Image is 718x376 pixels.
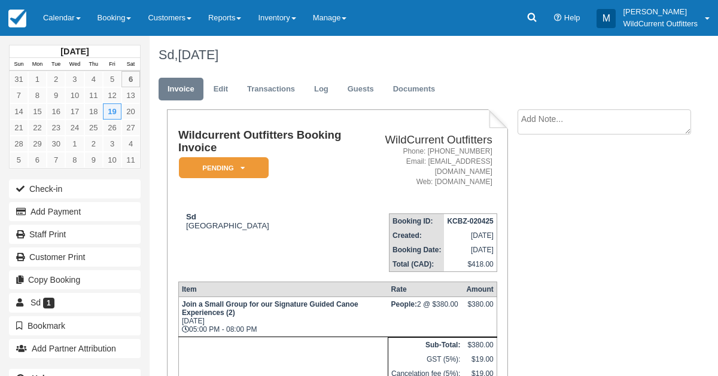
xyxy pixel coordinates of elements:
div: $380.00 [466,300,493,318]
td: [DATE] 05:00 PM - 08:00 PM [178,297,388,337]
h1: Sd, [159,48,679,62]
a: 24 [65,120,84,136]
td: GST (5%): [388,352,464,366]
th: Sat [121,58,140,71]
th: Booking Date: [390,243,445,257]
a: 9 [47,87,65,103]
td: 2 @ $380.00 [388,297,464,337]
a: 8 [65,152,84,168]
a: 29 [28,136,47,152]
a: 5 [103,71,121,87]
a: 27 [121,120,140,136]
td: $380.00 [463,338,497,353]
div: [GEOGRAPHIC_DATA] [178,212,358,230]
a: Sd 1 [9,293,141,312]
strong: Join a Small Group for our Signature Guided Canoe Experiences (2) [182,300,358,317]
a: Transactions [238,78,304,101]
a: 11 [84,87,103,103]
a: 31 [10,71,28,87]
a: 3 [65,71,84,87]
a: 7 [47,152,65,168]
a: 1 [28,71,47,87]
a: Staff Print [9,225,141,244]
i: Help [554,14,562,22]
a: 12 [103,87,121,103]
button: Check-in [9,179,141,198]
a: 6 [121,71,140,87]
a: 2 [47,71,65,87]
td: $418.00 [444,257,497,272]
h2: WildCurrent Outfitters [363,134,492,146]
a: 19 [103,103,121,120]
span: 1 [43,298,54,308]
a: 7 [10,87,28,103]
a: 18 [84,103,103,120]
a: 1 [65,136,84,152]
a: Log [305,78,337,101]
a: 21 [10,120,28,136]
strong: [DATE] [60,47,89,56]
a: 26 [103,120,121,136]
address: Phone: [PHONE_NUMBER] Email: [EMAIL_ADDRESS][DOMAIN_NAME] Web: [DOMAIN_NAME] [363,146,492,188]
a: 6 [28,152,47,168]
th: Thu [84,58,103,71]
a: 10 [65,87,84,103]
th: Wed [65,58,84,71]
a: 22 [28,120,47,136]
th: Mon [28,58,47,71]
a: 5 [10,152,28,168]
button: Add Payment [9,202,141,221]
a: Documents [384,78,445,101]
th: Fri [103,58,121,71]
th: Created: [390,228,445,243]
a: 20 [121,103,140,120]
a: 4 [84,71,103,87]
a: 9 [84,152,103,168]
p: [PERSON_NAME] [623,6,698,18]
a: 14 [10,103,28,120]
span: Sd [31,298,41,307]
th: Total (CAD): [390,257,445,272]
a: 10 [103,152,121,168]
a: 30 [47,136,65,152]
strong: Sd [186,212,196,221]
img: checkfront-main-nav-mini-logo.png [8,10,26,27]
a: 16 [47,103,65,120]
button: Add Partner Attribution [9,339,141,358]
th: Rate [388,282,464,297]
td: [DATE] [444,228,497,243]
a: 13 [121,87,140,103]
button: Copy Booking [9,270,141,289]
td: $19.00 [463,352,497,366]
a: 15 [28,103,47,120]
span: [DATE] [178,47,218,62]
h1: Wildcurrent Outfitters Booking Invoice [178,129,358,154]
th: Booking ID: [390,214,445,229]
th: Item [178,282,388,297]
a: 11 [121,152,140,168]
th: Tue [47,58,65,71]
th: Sub-Total: [388,338,464,353]
td: [DATE] [444,243,497,257]
a: Invoice [159,78,203,101]
a: 17 [65,103,84,120]
a: 28 [10,136,28,152]
a: 2 [84,136,103,152]
a: 4 [121,136,140,152]
a: Guests [339,78,383,101]
button: Bookmark [9,316,141,335]
a: Pending [178,157,264,179]
a: Customer Print [9,247,141,267]
a: 23 [47,120,65,136]
a: 3 [103,136,121,152]
a: 8 [28,87,47,103]
em: Pending [179,157,269,178]
strong: KCBZ-020425 [447,217,493,225]
strong: People [391,300,417,308]
div: M [597,9,616,28]
a: Edit [205,78,237,101]
th: Amount [463,282,497,297]
span: Help [564,13,580,22]
th: Sun [10,58,28,71]
a: 25 [84,120,103,136]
